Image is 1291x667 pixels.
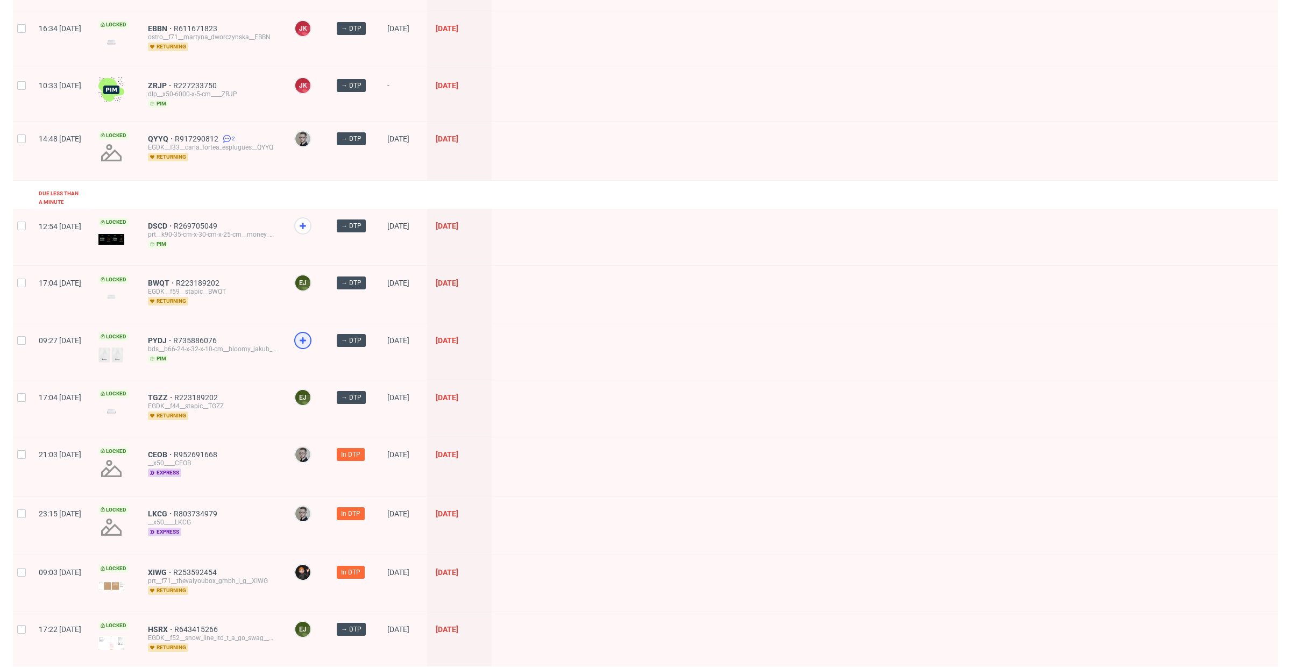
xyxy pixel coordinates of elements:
img: version_two_editor_design [98,289,124,304]
span: pim [148,354,168,363]
figcaption: EJ [295,275,310,290]
span: - [387,81,418,108]
span: Locked [98,275,129,284]
a: EBBN [148,24,174,33]
span: pim [148,240,168,249]
a: R735886076 [173,336,219,345]
img: no_design.png [98,514,124,540]
span: [DATE] [436,81,458,90]
a: LKCG [148,509,174,518]
div: EGDK__f44__stapic__TGZZ [148,402,277,410]
span: R611671823 [174,24,219,33]
span: [DATE] [436,134,458,143]
span: 17:22 [DATE] [39,625,81,634]
figcaption: JK [295,78,310,93]
span: [DATE] [387,279,409,287]
img: version_two_editor_design [98,35,124,49]
a: HSRX [148,625,174,634]
div: Due less than a minute [39,189,81,207]
div: ostro__f71__martyna_dworczynska__EBBN [148,33,277,41]
span: Locked [98,218,129,226]
div: EGDK__f59__stapic__BWQT [148,287,277,296]
span: [DATE] [436,509,458,518]
a: R643415266 [174,625,220,634]
span: [DATE] [436,222,458,230]
span: [DATE] [436,336,458,345]
span: express [148,469,181,477]
a: PYDJ [148,336,173,345]
img: version_two_editor_design.png [98,234,124,245]
img: wHgJFi1I6lmhQAAAABJRU5ErkJggg== [98,77,124,103]
span: returning [148,643,188,652]
span: [DATE] [387,450,409,459]
img: version_two_editor_design.png [98,581,124,591]
img: version_two_editor_design [98,404,124,418]
span: TGZZ [148,393,174,402]
span: [DATE] [387,568,409,577]
span: In DTP [341,450,360,459]
span: Locked [98,621,129,630]
div: EGDK__f52__snow_line_ltd_t_a_go_swag__HSRX [148,634,277,642]
span: In DTP [341,567,360,577]
span: 12:54 [DATE] [39,222,81,231]
span: returning [148,42,188,51]
div: EGDK__f33__carla_fortea_esplugues__QYYQ [148,143,277,152]
a: ZRJP [148,81,173,90]
span: 17:04 [DATE] [39,279,81,287]
figcaption: EJ [295,390,310,405]
span: 14:48 [DATE] [39,134,81,143]
figcaption: JK [295,21,310,36]
span: [DATE] [387,336,409,345]
img: no_design.png [98,456,124,481]
span: → DTP [341,221,361,231]
a: DSCD [148,222,174,230]
span: [DATE] [387,134,409,143]
a: R917290812 [175,134,221,143]
span: [DATE] [387,24,409,33]
span: [DATE] [436,450,458,459]
a: R253592454 [173,568,219,577]
span: express [148,528,181,536]
span: Locked [98,447,129,456]
img: version_two_editor_design.png [98,344,124,363]
span: 16:34 [DATE] [39,24,81,33]
a: R803734979 [174,509,219,518]
img: Krystian Gaza [295,506,310,521]
span: Locked [98,20,129,29]
span: → DTP [341,336,361,345]
span: XIWG [148,568,173,577]
span: 21:03 [DATE] [39,450,81,459]
span: R223189202 [176,279,222,287]
span: returning [148,586,188,595]
span: returning [148,153,188,161]
span: [DATE] [436,393,458,402]
a: R223189202 [174,393,220,402]
div: dlp__x50-6000-x-5-cm____ZRJP [148,90,277,98]
figcaption: EJ [295,622,310,637]
a: R269705049 [174,222,219,230]
div: __x50____CEOB [148,459,277,467]
span: → DTP [341,81,361,90]
a: R952691668 [174,450,219,459]
span: R227233750 [173,81,219,90]
span: [DATE] [387,509,409,518]
span: returning [148,411,188,420]
span: BWQT [148,279,176,287]
span: Locked [98,332,129,341]
span: → DTP [341,278,361,288]
img: Krystian Gaza [295,131,310,146]
span: 10:33 [DATE] [39,81,81,90]
span: returning [148,297,188,306]
a: 2 [221,134,235,143]
span: Locked [98,389,129,398]
span: CEOB [148,450,174,459]
img: Dominik Grosicki [295,565,310,580]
